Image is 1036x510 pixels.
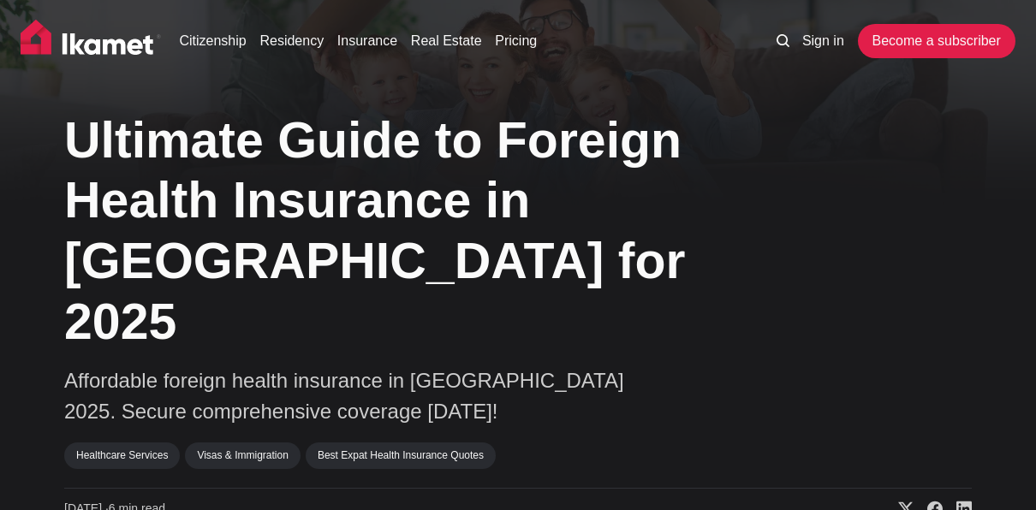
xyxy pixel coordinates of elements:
[185,442,300,468] a: Visas & Immigration
[306,442,496,468] a: Best Expat Health Insurance Quotes
[64,365,664,427] p: Affordable foreign health insurance in [GEOGRAPHIC_DATA] 2025. Secure comprehensive coverage [DATE]!
[802,31,844,51] a: Sign in
[64,442,180,468] a: Healthcare Services
[337,31,397,51] a: Insurance
[64,110,749,353] h1: Ultimate Guide to Foreign Health Insurance in [GEOGRAPHIC_DATA] for 2025
[858,24,1015,58] a: Become a subscriber
[495,31,537,51] a: Pricing
[21,20,161,62] img: Ikamet home
[411,31,482,51] a: Real Estate
[179,31,246,51] a: Citizenship
[259,31,324,51] a: Residency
